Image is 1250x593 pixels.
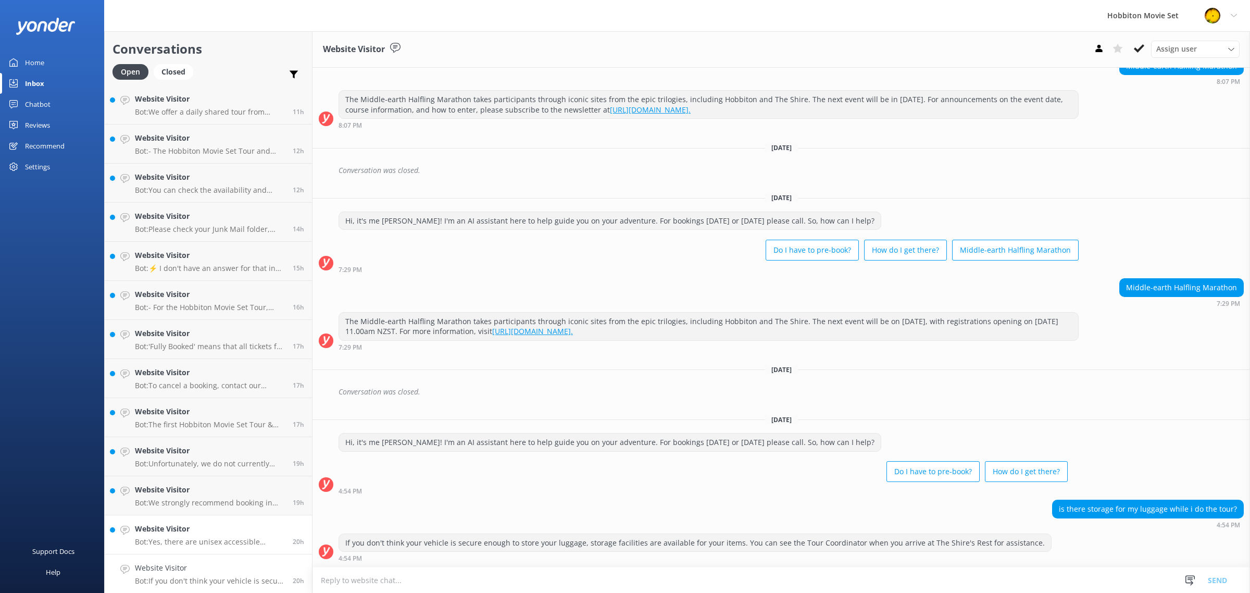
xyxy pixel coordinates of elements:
img: yonder-white-logo.png [16,18,76,35]
div: 2025-07-28T20:57:49.387 [319,162,1244,179]
a: Closed [154,66,198,77]
p: Bot: Unfortunately, we do not currently offer a student discount. [135,459,285,468]
a: Website VisitorBot:- For the Hobbiton Movie Set Tour, children/infants (0-10 years) are free but ... [105,281,312,320]
div: Hi, it's me [PERSON_NAME]! I'm an AI assistant here to help guide you on your adventure. For book... [339,434,881,451]
button: How do I get there? [864,240,947,261]
div: If you don't think your vehicle is secure enough to store your luggage, storage facilities are av... [339,534,1051,552]
p: Bot: You can check the availability and book the Evening Banquet Tour for your preferred dates on... [135,186,285,195]
span: Sep 12 2025 08:07pm (UTC +12:00) Pacific/Auckland [293,381,304,390]
div: Sep 12 2025 04:54pm (UTC +12:00) Pacific/Auckland [339,554,1052,562]
strong: 7:29 PM [339,267,362,273]
h4: Website Visitor [135,289,285,300]
p: Bot: Please check your Junk Mail folder, especially if you use a Hotmail account. If you still ca... [135,225,285,234]
strong: 4:54 PM [339,555,362,562]
span: Sep 12 2025 06:28pm (UTC +12:00) Pacific/Auckland [293,459,304,468]
span: Sep 13 2025 01:46am (UTC +12:00) Pacific/Auckland [293,107,304,116]
div: Help [46,562,60,583]
span: Sep 12 2025 05:06pm (UTC +12:00) Pacific/Auckland [293,537,304,546]
span: Sep 12 2025 08:18pm (UTC +12:00) Pacific/Auckland [293,342,304,351]
h4: Website Visitor [135,171,285,183]
img: 34-1718678798.png [1205,8,1220,23]
h4: Website Visitor [135,445,285,456]
div: Closed [154,64,193,80]
strong: 4:54 PM [1217,522,1240,528]
span: Sep 12 2025 10:15pm (UTC +12:00) Pacific/Auckland [293,264,304,273]
div: Conversation was closed. [339,383,1244,401]
p: Bot: 'Fully Booked' means that all tickets for that tour experience on that date are sold out. If... [135,342,285,351]
div: Sep 12 2025 04:54pm (UTC +12:00) Pacific/Auckland [339,487,1068,495]
div: Jul 28 2025 08:07pm (UTC +12:00) Pacific/Auckland [339,121,1079,129]
span: Sep 12 2025 08:53pm (UTC +12:00) Pacific/Auckland [293,303,304,312]
div: The Middle-earth Halfling Marathon takes participants through iconic sites from the epic trilogie... [339,91,1078,118]
h3: Website Visitor [323,43,385,56]
button: Middle-earth Halfling Marathon [952,240,1079,261]
div: Open [113,64,148,80]
p: Bot: The first Hobbiton Movie Set Tour & Lunch Combo typically departs at 10.10am, followed by lu... [135,420,285,429]
button: Do I have to pre-book? [886,461,980,482]
strong: 7:29 PM [339,344,362,351]
span: Sep 12 2025 11:29pm (UTC +12:00) Pacific/Auckland [293,225,304,233]
a: Website VisitorBot:We strongly recommend booking in advance as our tours are known to sell out, e... [105,476,312,515]
h4: Website Visitor [135,562,285,574]
a: Website VisitorBot:Unfortunately, we do not currently offer a student discount.19h [105,437,312,476]
span: Sep 12 2025 08:02pm (UTC +12:00) Pacific/Auckland [293,420,304,429]
div: Middle-earth Halfling Marathon [1120,279,1243,296]
a: [URL][DOMAIN_NAME]. [610,105,691,115]
a: Website VisitorBot:The first Hobbiton Movie Set Tour & Lunch Combo typically departs at 10.10am, ... [105,398,312,437]
span: Sep 12 2025 05:52pm (UTC +12:00) Pacific/Auckland [293,498,304,507]
h4: Website Visitor [135,93,285,105]
h4: Website Visitor [135,211,285,222]
span: Sep 13 2025 01:29am (UTC +12:00) Pacific/Auckland [293,146,304,155]
h4: Website Visitor [135,523,285,535]
h4: Website Visitor [135,328,285,339]
a: Website VisitorBot:- The Hobbiton Movie Set Tour and Lunch Combo includes a guided tour and a buf... [105,125,312,164]
div: Settings [25,156,50,177]
strong: 8:07 PM [1217,79,1240,85]
p: Bot: To cancel a booking, contact our reservations team via phone at [PHONE_NUMBER] or by email a... [135,381,285,390]
div: Chatbot [25,94,51,115]
div: 2025-08-28T04:57:09.566 [319,383,1244,401]
div: Support Docs [32,541,74,562]
p: Bot: ⚡ I don't have an answer for that in my knowledge base. Please try and rephrase your questio... [135,264,285,273]
p: Bot: Yes, there are unisex accessible bathroom facilities at The [GEOGRAPHIC_DATA], at the beginn... [135,537,285,547]
p: Bot: - For the Hobbiton Movie Set Tour, children/infants (0-10 years) are free but must have a ti... [135,303,285,312]
div: The Middle-earth Halfling Marathon takes participants through iconic sites from the epic trilogie... [339,313,1078,340]
div: Recommend [25,135,65,156]
div: Aug 26 2025 07:29pm (UTC +12:00) Pacific/Auckland [1119,300,1244,307]
a: Website VisitorBot:⚡ I don't have an answer for that in my knowledge base. Please try and rephras... [105,242,312,281]
h4: Website Visitor [135,367,285,378]
div: is there storage for my luggage while i do the tour? [1053,500,1243,518]
span: [DATE] [765,365,798,374]
div: Reviews [25,115,50,135]
div: Hi, it's me [PERSON_NAME]! I'm an AI assistant here to help guide you on your adventure. For book... [339,212,881,230]
p: Bot: If you don't think your vehicle is secure enough to store your luggage, storage facilities a... [135,576,285,586]
h4: Website Visitor [135,132,285,144]
div: Inbox [25,73,44,94]
a: Website VisitorBot:To cancel a booking, contact our reservations team via phone at [PHONE_NUMBER]... [105,359,312,398]
div: Jul 28 2025 08:07pm (UTC +12:00) Pacific/Auckland [1119,78,1244,85]
strong: 4:54 PM [339,488,362,495]
span: Sep 13 2025 01:28am (UTC +12:00) Pacific/Auckland [293,186,304,194]
div: Conversation was closed. [339,162,1244,179]
p: Bot: We offer a daily shared tour from [GEOGRAPHIC_DATA] Information Centre to [GEOGRAPHIC_DATA] ... [135,107,285,117]
h4: Website Visitor [135,250,285,261]
span: [DATE] [765,193,798,202]
span: [DATE] [765,415,798,424]
strong: 7:29 PM [1217,301,1240,307]
a: Website VisitorBot:Please check your Junk Mail folder, especially if you use a Hotmail account. I... [105,203,312,242]
span: [DATE] [765,143,798,152]
p: Bot: We strongly recommend booking in advance as our tours are known to sell out, especially betw... [135,498,285,508]
h2: Conversations [113,39,304,59]
a: [URL][DOMAIN_NAME]. [492,326,573,336]
a: Open [113,66,154,77]
div: Home [25,52,44,73]
h4: Website Visitor [135,484,285,496]
div: Aug 26 2025 07:29pm (UTC +12:00) Pacific/Auckland [339,343,1079,351]
button: Do I have to pre-book? [766,240,859,261]
h4: Website Visitor [135,406,285,417]
a: Website VisitorBot:Yes, there are unisex accessible bathroom facilities at The [GEOGRAPHIC_DATA],... [105,515,312,554]
div: Sep 12 2025 04:54pm (UTC +12:00) Pacific/Auckland [1052,521,1244,528]
div: Assign User [1151,41,1240,57]
a: Website VisitorBot:You can check the availability and book the Evening Banquet Tour for your pref... [105,164,312,203]
strong: 8:07 PM [339,122,362,129]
